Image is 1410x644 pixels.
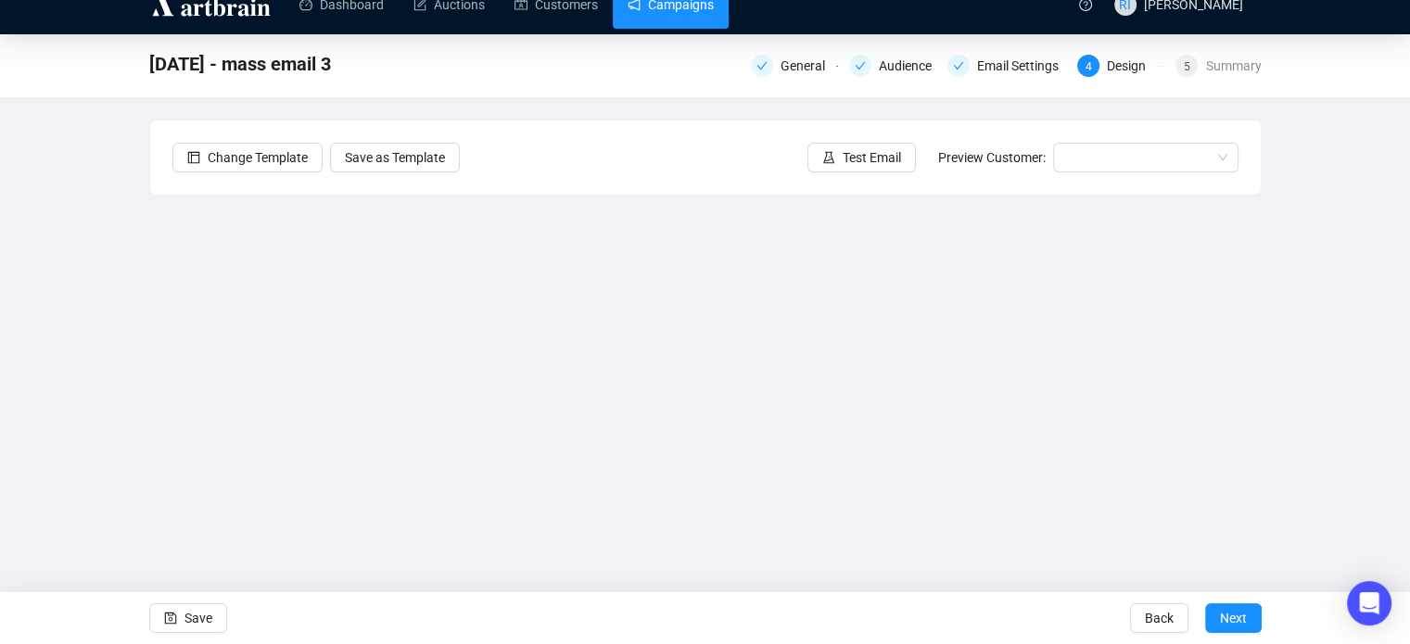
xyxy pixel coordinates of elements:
[1086,60,1092,73] span: 4
[879,55,943,77] div: Audience
[1184,60,1190,73] span: 5
[953,60,964,71] span: check
[1347,581,1391,625] div: Open Intercom Messenger
[1205,603,1262,633] button: Next
[1130,603,1188,633] button: Back
[149,603,227,633] button: Save
[781,55,836,77] div: General
[855,60,866,71] span: check
[208,147,308,168] span: Change Template
[172,143,323,172] button: Change Template
[756,60,768,71] span: check
[849,55,936,77] div: Audience
[345,147,445,168] span: Save as Template
[149,49,331,79] span: September 2025 - mass email 3
[164,612,177,625] span: save
[822,151,835,164] span: experiment
[1107,55,1157,77] div: Design
[843,147,901,168] span: Test Email
[184,592,212,644] span: Save
[1205,55,1261,77] div: Summary
[330,143,460,172] button: Save as Template
[977,55,1070,77] div: Email Settings
[1145,592,1174,644] span: Back
[947,55,1066,77] div: Email Settings
[938,150,1046,165] span: Preview Customer:
[1175,55,1261,77] div: 5Summary
[1077,55,1164,77] div: 4Design
[751,55,838,77] div: General
[187,151,200,164] span: layout
[807,143,916,172] button: Test Email
[1220,592,1247,644] span: Next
